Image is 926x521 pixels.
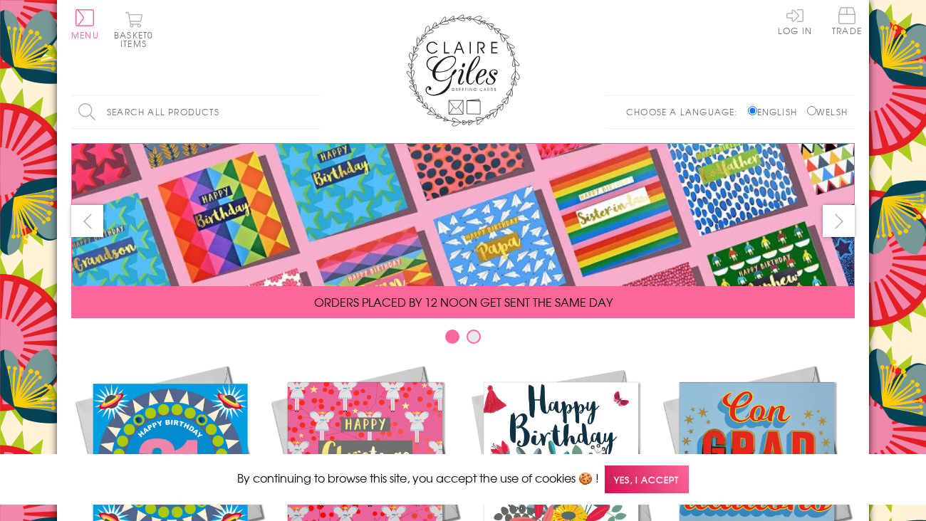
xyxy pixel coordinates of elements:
[71,9,99,39] button: Menu
[626,105,745,118] p: Choose a language:
[778,7,812,35] a: Log In
[748,105,804,118] label: English
[467,330,481,344] button: Carousel Page 2
[120,28,153,50] span: 0 items
[832,7,862,35] span: Trade
[71,205,103,237] button: prev
[445,330,459,344] button: Carousel Page 1 (Current Slide)
[306,96,321,128] input: Search
[823,205,855,237] button: next
[71,28,99,41] span: Menu
[71,96,321,128] input: Search all products
[832,7,862,38] a: Trade
[71,329,855,351] div: Carousel Pagination
[807,105,848,118] label: Welsh
[605,465,689,493] span: Yes, I accept
[807,106,816,115] input: Welsh
[748,106,757,115] input: English
[406,14,520,127] img: Claire Giles Greetings Cards
[314,293,613,310] span: ORDERS PLACED BY 12 NOON GET SENT THE SAME DAY
[114,11,153,48] button: Basket0 items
